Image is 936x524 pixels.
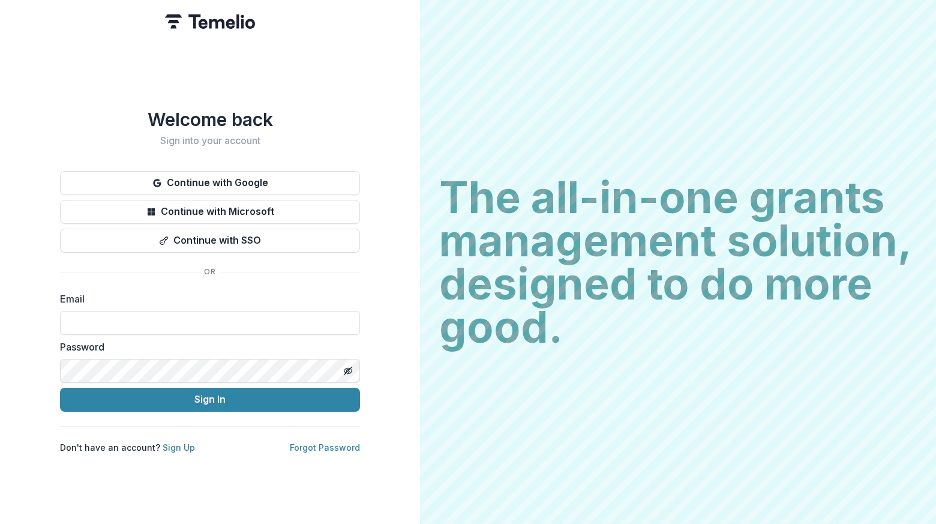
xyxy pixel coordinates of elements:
[338,361,358,381] button: Toggle password visibility
[163,442,195,453] a: Sign Up
[60,135,360,146] h2: Sign into your account
[60,171,360,195] button: Continue with Google
[60,200,360,224] button: Continue with Microsoft
[290,442,360,453] a: Forgot Password
[60,292,353,306] label: Email
[60,388,360,412] button: Sign In
[60,109,360,130] h1: Welcome back
[165,14,255,29] img: Temelio
[60,340,353,354] label: Password
[60,229,360,253] button: Continue with SSO
[60,441,195,454] p: Don't have an account?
